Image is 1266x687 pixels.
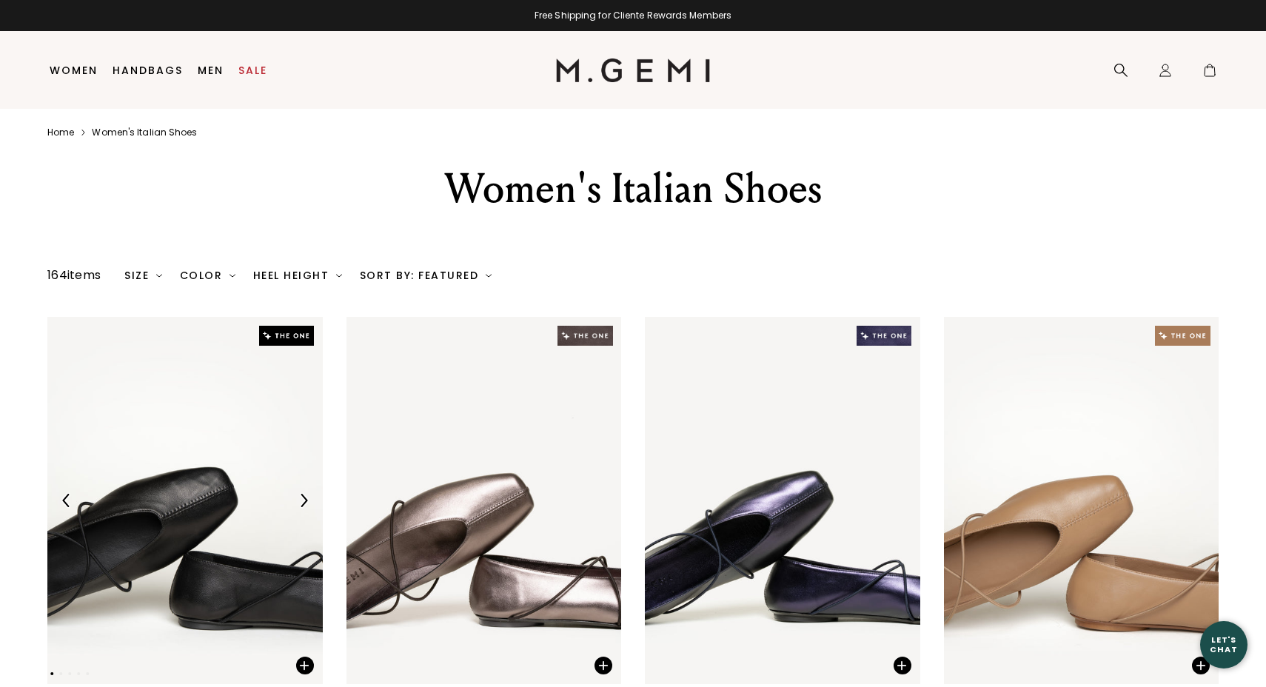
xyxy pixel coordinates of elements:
img: The Una [346,317,622,684]
img: M.Gemi [556,58,711,82]
img: The One tag [259,326,314,346]
div: Sort By: Featured [360,269,492,281]
div: Women's Italian Shoes [376,162,890,215]
img: chevron-down.svg [230,272,235,278]
div: Heel Height [253,269,342,281]
a: Home [47,127,74,138]
img: Next Arrow [297,494,310,507]
a: Sale [238,64,267,76]
a: Handbags [113,64,183,76]
img: chevron-down.svg [156,272,162,278]
a: Men [198,64,224,76]
div: Size [124,269,162,281]
a: Women's italian shoes [92,127,197,138]
a: Women [50,64,98,76]
div: Color [180,269,235,281]
img: The Una [645,317,920,684]
img: chevron-down.svg [486,272,492,278]
img: chevron-down.svg [336,272,342,278]
img: The One tag [1155,326,1210,346]
img: The Una [944,317,1219,684]
div: 164 items [47,267,101,284]
div: Let's Chat [1200,635,1247,654]
img: The Una [47,317,323,684]
img: Previous Arrow [60,494,73,507]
